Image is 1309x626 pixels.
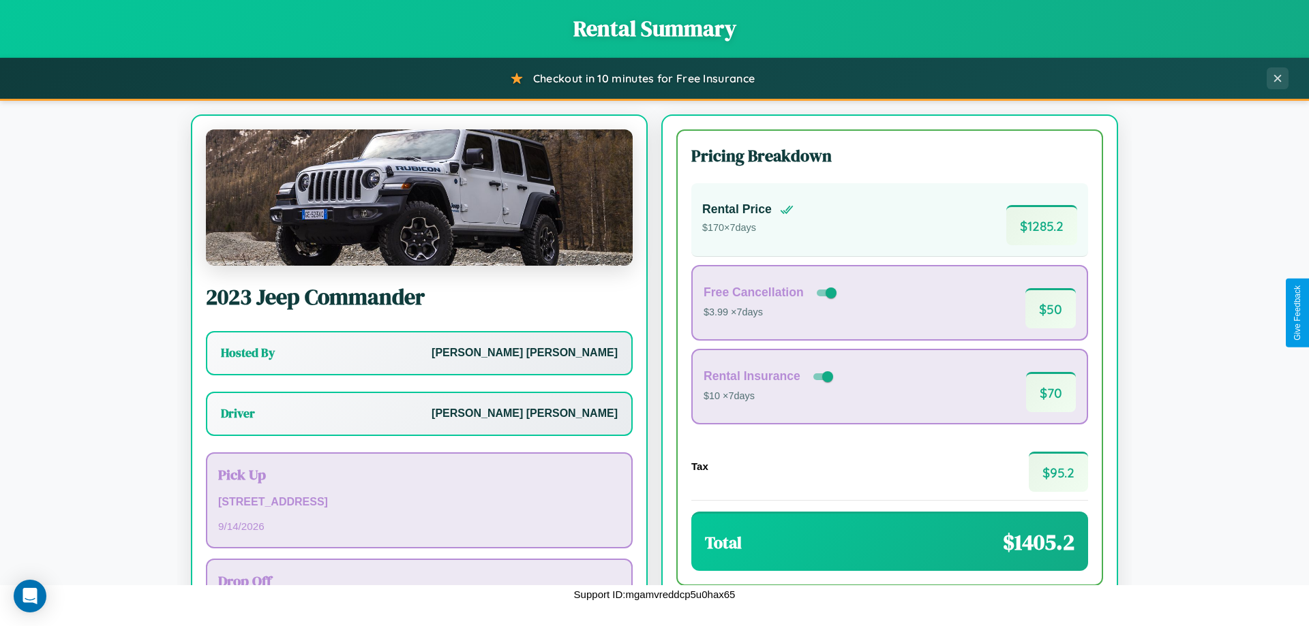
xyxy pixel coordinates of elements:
h4: Free Cancellation [704,285,804,300]
h4: Rental Insurance [704,369,800,384]
span: $ 70 [1026,372,1076,412]
p: [PERSON_NAME] [PERSON_NAME] [432,404,618,424]
img: Jeep Commander [206,129,633,266]
p: $3.99 × 7 days [704,304,839,322]
h3: Drop Off [218,571,620,591]
p: [STREET_ADDRESS] [218,492,620,512]
h3: Hosted By [221,345,275,361]
h3: Pricing Breakdown [691,144,1088,167]
p: $10 × 7 days [704,388,836,405]
p: [PERSON_NAME] [PERSON_NAME] [432,343,618,363]
h1: Rental Summary [14,14,1295,44]
span: $ 95.2 [1029,452,1088,492]
p: 9 / 14 / 2026 [218,517,620,535]
h2: 2023 Jeep Commander [206,282,633,312]
span: $ 1285.2 [1006,205,1077,245]
h3: Driver [221,405,255,422]
div: Give Feedback [1293,285,1302,341]
span: $ 1405.2 [1003,527,1074,557]
h4: Rental Price [702,202,772,217]
div: Open Intercom Messenger [14,580,46,612]
span: Checkout in 10 minutes for Free Insurance [533,72,755,85]
p: Support ID: mgamvreddcp5u0hax65 [574,585,736,604]
h3: Pick Up [218,465,620,484]
span: $ 50 [1025,288,1076,328]
h4: Tax [691,460,708,472]
p: $ 170 × 7 days [702,219,794,237]
h3: Total [705,531,742,554]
